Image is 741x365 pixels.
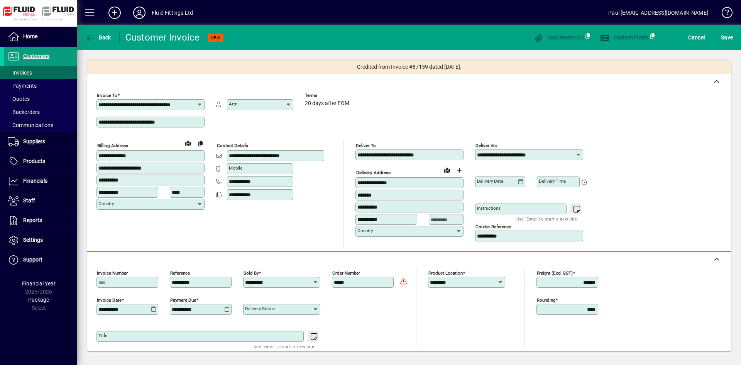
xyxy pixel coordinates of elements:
[83,31,113,44] button: Back
[534,34,584,41] span: Documents (0)
[428,270,463,276] mat-label: Product location
[98,333,107,338] mat-label: Title
[23,158,45,164] span: Products
[4,152,77,171] a: Products
[721,34,724,41] span: S
[97,93,117,98] mat-label: Invoice To
[453,164,465,177] button: Choose address
[475,224,511,229] mat-label: Courier Reference
[477,205,501,211] mat-label: Instructions
[23,178,47,184] span: Financials
[516,214,577,223] mat-hint: Use 'Enter' to start a new line
[28,297,49,303] span: Package
[305,93,351,98] span: Terms
[8,109,40,115] span: Backorders
[8,96,30,102] span: Quotes
[77,31,120,44] app-page-header-button: Back
[477,178,503,184] mat-label: Delivery date
[97,270,128,276] mat-label: Invoice number
[537,297,555,303] mat-label: Rounding
[4,250,77,270] a: Support
[686,31,707,44] button: Cancel
[98,201,114,206] mat-label: Country
[23,197,35,204] span: Staff
[356,143,376,148] mat-label: Deliver To
[244,270,259,276] mat-label: Sold by
[4,27,77,46] a: Home
[23,138,45,144] span: Suppliers
[4,171,77,191] a: Financials
[608,7,708,19] div: Paul [EMAIL_ADDRESS][DOMAIN_NAME]
[332,270,360,276] mat-label: Order number
[182,137,194,149] a: View on map
[8,122,53,128] span: Communications
[4,211,77,230] a: Reports
[23,237,43,243] span: Settings
[8,83,37,89] span: Payments
[254,342,314,351] mat-hint: Use 'Enter' to start a new line
[23,256,42,263] span: Support
[170,270,190,276] mat-label: Reference
[97,297,122,303] mat-label: Invoice date
[125,31,200,44] div: Customer Invoice
[4,79,77,92] a: Payments
[245,306,275,311] mat-label: Delivery status
[102,6,127,20] button: Add
[537,270,573,276] mat-label: Freight (excl GST)
[441,164,453,176] a: View on map
[23,217,42,223] span: Reports
[475,143,497,148] mat-label: Deliver via
[716,2,731,27] a: Knowledge Base
[211,35,220,40] span: NEW
[305,100,349,107] span: 20 days after EOM
[721,31,733,44] span: ave
[357,228,373,233] mat-label: Country
[357,63,462,71] span: Credited from Invoice #87159 dated [DATE].
[4,105,77,119] a: Backorders
[4,66,77,79] a: Invoices
[4,132,77,151] a: Suppliers
[22,280,56,287] span: Financial Year
[598,31,651,44] button: Custom Fields
[85,34,111,41] span: Back
[152,7,193,19] div: Fluid Fittings Ltd
[23,33,37,39] span: Home
[194,137,206,149] button: Copy to Delivery address
[600,34,649,41] span: Custom Fields
[532,31,586,44] button: Documents (0)
[8,70,32,76] span: Invoices
[4,92,77,105] a: Quotes
[229,101,237,107] mat-label: Attn
[170,297,196,303] mat-label: Payment due
[127,6,152,20] button: Profile
[229,165,242,171] mat-label: Mobile
[4,191,77,211] a: Staff
[4,231,77,250] a: Settings
[539,178,566,184] mat-label: Delivery time
[719,31,735,44] button: Save
[4,119,77,132] a: Communications
[688,31,705,44] span: Cancel
[23,53,49,59] span: Customers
